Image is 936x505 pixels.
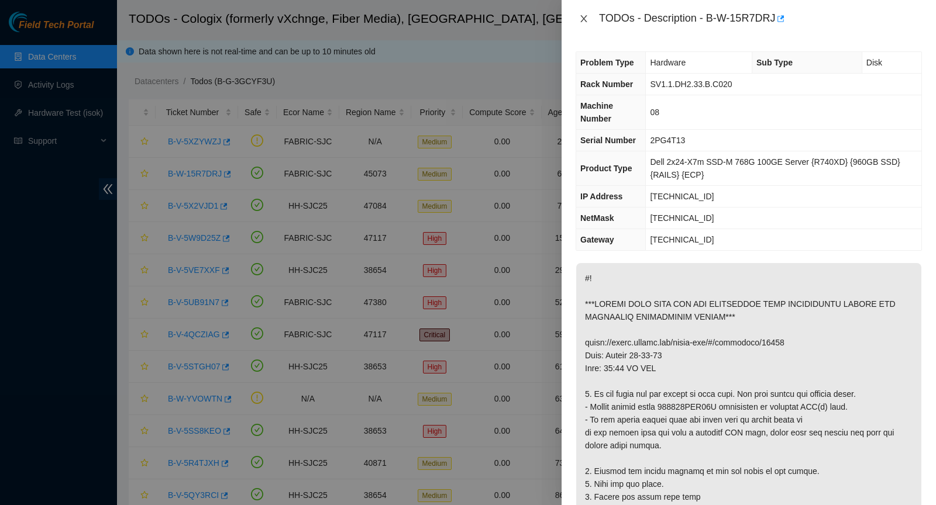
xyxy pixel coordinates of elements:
div: TODOs - Description - B-W-15R7DRJ [599,9,922,28]
span: [TECHNICAL_ID] [650,213,714,223]
span: Machine Number [580,101,613,123]
span: 2PG4T13 [650,136,685,145]
button: Close [576,13,592,25]
span: [TECHNICAL_ID] [650,235,714,244]
span: Sub Type [756,58,793,67]
span: [TECHNICAL_ID] [650,192,714,201]
span: Disk [866,58,882,67]
span: Serial Number [580,136,636,145]
span: SV1.1.DH2.33.B.C020 [650,79,732,89]
span: Dell 2x24-X7m SSD-M 768G 100GE Server {R740XD} {960GB SSD} {RAILS} {ECP} [650,157,900,179]
span: Rack Number [580,79,633,89]
span: Problem Type [580,58,634,67]
span: Gateway [580,235,614,244]
span: NetMask [580,213,614,223]
span: Product Type [580,164,632,173]
span: Hardware [650,58,686,67]
span: close [579,14,589,23]
span: IP Address [580,192,622,201]
span: 08 [650,108,659,117]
